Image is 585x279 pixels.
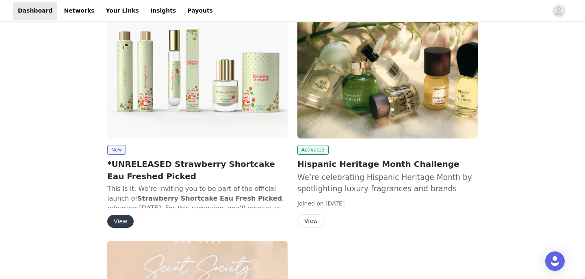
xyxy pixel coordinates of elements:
span: Joined on [297,200,324,207]
a: View [297,218,325,224]
button: View [107,215,134,228]
h2: *UNRELEASED Strawberry Shortcake Eau Freshed Picked [107,158,288,182]
a: Networks [59,2,99,20]
img: Scentbird [297,3,478,138]
div: avatar [555,4,563,17]
a: Payouts [182,2,218,20]
div: Open Intercom Messenger [545,251,565,271]
h2: Hispanic Heritage Month Challenge [297,158,478,170]
a: Dashboard [13,2,57,20]
a: Insights [145,2,181,20]
span: [DATE] [325,200,344,207]
strong: Strawberry Shortcake Eau Fresh Picked [137,195,282,202]
img: Scentbird [107,3,288,138]
span: New [107,145,126,155]
a: Your Links [101,2,144,20]
a: View [107,218,134,225]
span: We’re celebrating Hispanic Heritage Month by spotlighting luxury fragrances and brands inspired b... [297,173,477,250]
span: Activated [297,145,329,155]
button: View [297,214,325,227]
